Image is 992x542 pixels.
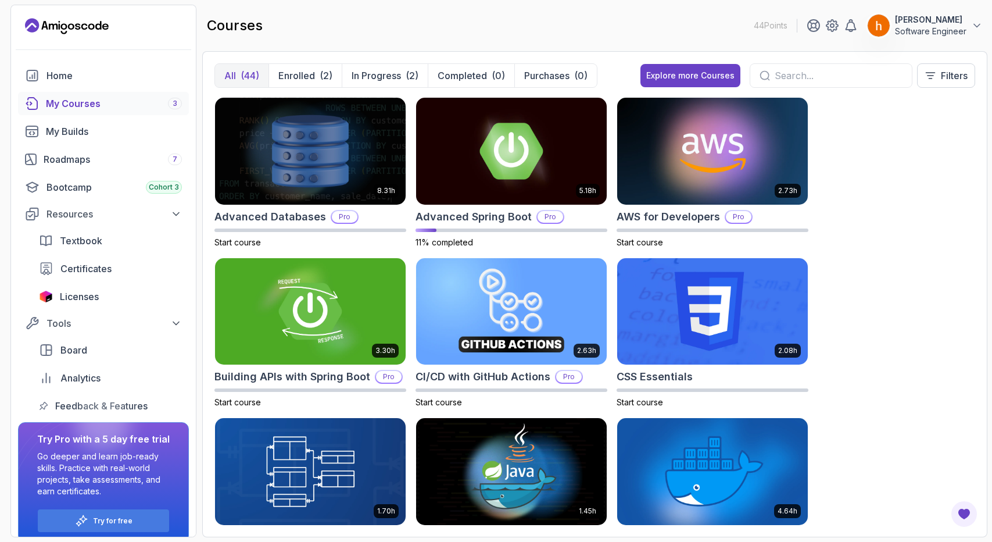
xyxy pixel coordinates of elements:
span: Start course [617,397,663,407]
p: Software Engineer [895,26,966,37]
span: Textbook [60,234,102,248]
img: Advanced Databases card [215,98,406,205]
a: Landing page [25,17,109,35]
p: 5.18h [579,186,596,195]
button: Completed(0) [428,64,514,87]
span: Start course [214,237,261,247]
span: Analytics [60,371,101,385]
img: Docker For Professionals card [617,418,808,525]
a: board [32,338,189,362]
img: user profile image [868,15,890,37]
h2: CI/CD with GitHub Actions [416,369,550,385]
img: Database Design & Implementation card [215,418,406,525]
a: feedback [32,394,189,418]
img: CI/CD with GitHub Actions card [416,258,607,365]
input: Search... [775,69,903,83]
div: My Builds [46,124,182,138]
p: Pro [376,371,402,383]
span: Board [60,343,87,357]
p: Go deeper and learn job-ready skills. Practice with real-world projects, take assessments, and ea... [37,451,170,497]
span: Cohort 3 [149,183,179,192]
p: Filters [941,69,968,83]
button: Purchases(0) [514,64,597,87]
img: Docker for Java Developers card [416,418,607,525]
p: Pro [332,211,357,223]
span: Start course [416,397,462,407]
p: Purchases [524,69,570,83]
div: (0) [574,69,588,83]
button: Filters [917,63,975,88]
button: Open Feedback Button [950,500,978,528]
div: (0) [492,69,505,83]
button: In Progress(2) [342,64,428,87]
span: Licenses [60,290,99,304]
div: Roadmaps [44,152,182,166]
p: Completed [438,69,487,83]
button: All(44) [215,64,268,87]
div: (44) [241,69,259,83]
div: Explore more Courses [646,70,735,81]
span: Start course [617,237,663,247]
button: Tools [18,313,189,334]
a: builds [18,120,189,143]
button: Explore more Courses [640,64,740,87]
div: Bootcamp [46,180,182,194]
p: 8.31h [377,186,395,195]
a: licenses [32,285,189,308]
a: courses [18,92,189,115]
p: 2.63h [577,346,596,355]
p: In Progress [352,69,401,83]
a: bootcamp [18,176,189,199]
h2: Advanced Spring Boot [416,209,532,225]
button: user profile image[PERSON_NAME]Software Engineer [867,14,983,37]
button: Resources [18,204,189,224]
p: Pro [538,211,563,223]
div: Home [46,69,182,83]
h2: Building APIs with Spring Boot [214,369,370,385]
a: home [18,64,189,87]
p: 2.73h [778,186,797,195]
h2: CSS Essentials [617,369,693,385]
h2: Advanced Databases [214,209,326,225]
img: jetbrains icon [39,291,53,302]
p: [PERSON_NAME] [895,14,966,26]
img: AWS for Developers card [617,98,808,205]
div: Tools [46,316,182,330]
div: (2) [406,69,418,83]
button: Enrolled(2) [268,64,342,87]
a: certificates [32,257,189,280]
p: 4.64h [778,507,797,516]
p: 2.08h [778,346,797,355]
a: analytics [32,366,189,390]
p: 1.45h [579,507,596,516]
p: Pro [726,211,751,223]
p: 1.70h [377,507,395,516]
a: textbook [32,229,189,252]
span: Certificates [60,262,112,276]
p: 3.30h [375,346,395,355]
span: 11% completed [416,237,473,247]
p: Pro [556,371,582,383]
a: Try for free [93,516,132,526]
a: roadmaps [18,148,189,171]
div: (2) [320,69,332,83]
div: My Courses [46,97,182,110]
img: Building APIs with Spring Boot card [215,258,406,365]
h2: courses [207,16,263,35]
span: 3 [173,99,177,108]
img: CSS Essentials card [617,258,808,365]
span: Feedback & Features [55,399,148,413]
h2: AWS for Developers [617,209,720,225]
img: Advanced Spring Boot card [416,98,607,205]
p: All [224,69,236,83]
button: Try for free [37,509,170,533]
p: 44 Points [754,20,787,31]
div: Resources [46,207,182,221]
span: 7 [173,155,177,164]
p: Enrolled [278,69,315,83]
span: Start course [214,397,261,407]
